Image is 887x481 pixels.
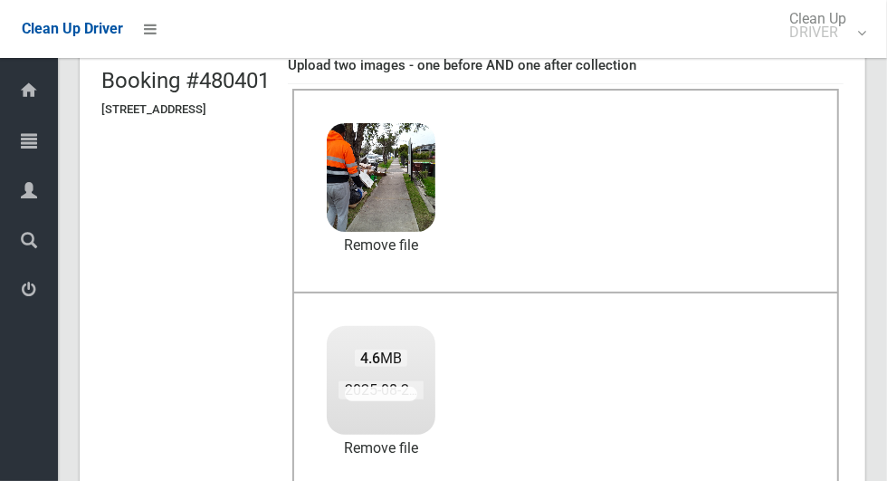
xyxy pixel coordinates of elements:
h2: Booking #480401 [101,69,270,92]
a: Remove file [327,232,435,259]
span: Clean Up Driver [22,20,123,37]
h4: Upload two images - one before AND one after collection [288,58,844,73]
strong: 4.6 [360,350,380,367]
h5: [STREET_ADDRESS] [101,103,270,116]
small: DRIVER [789,25,846,39]
a: Remove file [327,435,435,462]
span: Clean Up [780,12,864,39]
a: Clean Up Driver [22,15,123,43]
span: 2025-08-2710.01.446291135757449634173.jpg [339,380,659,399]
span: MB [355,350,408,367]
